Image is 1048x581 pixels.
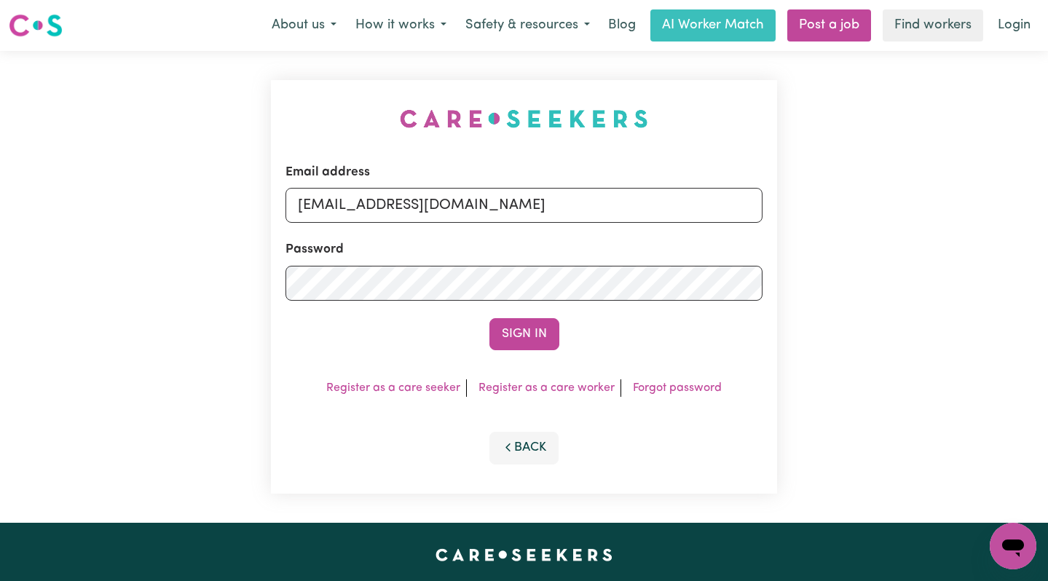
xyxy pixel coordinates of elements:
a: Forgot password [633,382,722,394]
input: Email address [285,188,763,223]
button: Sign In [489,318,559,350]
a: Post a job [787,9,871,41]
img: Careseekers logo [9,12,63,39]
button: About us [262,10,346,41]
label: Password [285,240,344,259]
label: Email address [285,163,370,182]
a: Login [989,9,1039,41]
a: Careseekers home page [436,549,612,561]
a: Register as a care worker [478,382,615,394]
iframe: Button to launch messaging window [990,523,1036,569]
button: How it works [346,10,456,41]
a: Careseekers logo [9,9,63,42]
a: Blog [599,9,645,41]
button: Safety & resources [456,10,599,41]
a: Find workers [883,9,983,41]
a: Register as a care seeker [326,382,460,394]
button: Back [489,432,559,464]
a: AI Worker Match [650,9,776,41]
